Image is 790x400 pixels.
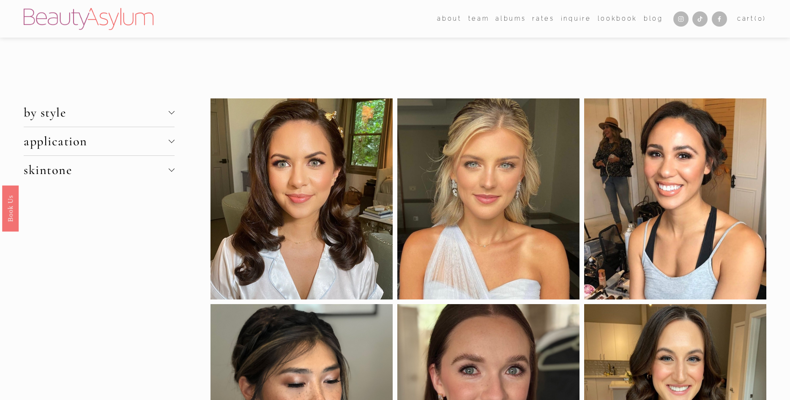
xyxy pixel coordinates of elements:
a: Facebook [712,11,727,27]
a: Rates [532,13,554,25]
a: Inquire [561,13,591,25]
img: Beauty Asylum | Bridal Hair &amp; Makeup Charlotte &amp; Atlanta [24,8,153,30]
span: team [468,13,489,24]
a: albums [495,13,526,25]
span: skintone [24,162,169,178]
a: folder dropdown [437,13,462,25]
a: folder dropdown [468,13,489,25]
a: Blog [644,13,663,25]
a: TikTok [692,11,708,27]
span: ( ) [754,15,766,22]
span: about [437,13,462,24]
a: Instagram [673,11,689,27]
button: application [24,127,175,155]
button: by style [24,98,175,127]
span: 0 [758,15,763,22]
span: by style [24,105,169,120]
span: application [24,133,169,149]
a: 0 items in cart [737,13,766,24]
button: skintone [24,156,175,184]
a: Lookbook [598,13,638,25]
a: Book Us [2,185,19,231]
